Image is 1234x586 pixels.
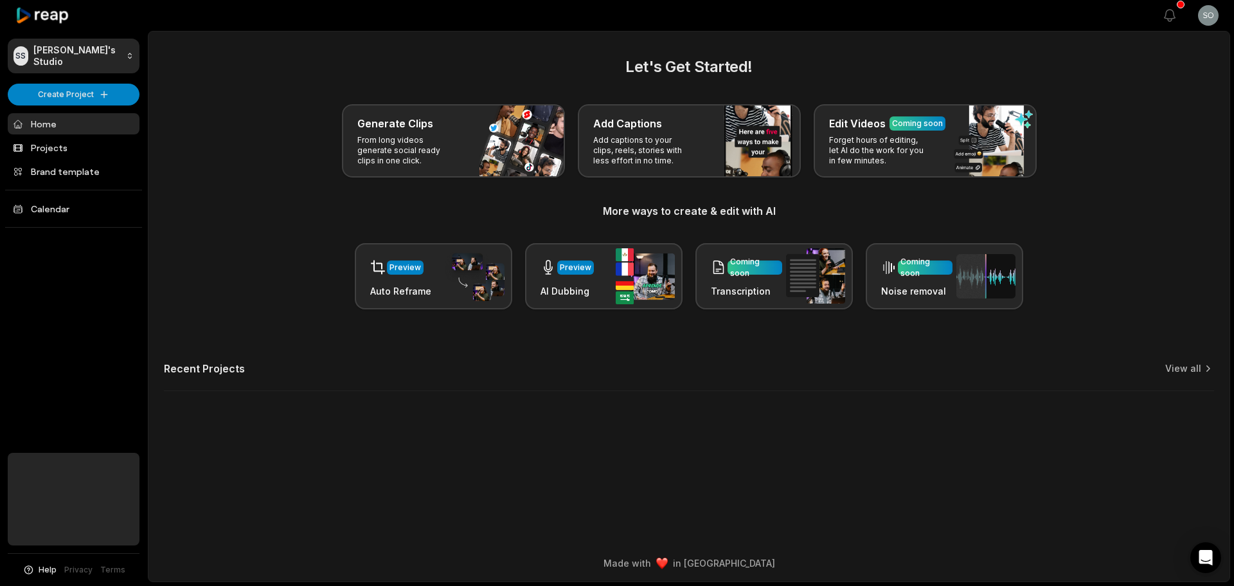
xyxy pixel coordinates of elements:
div: Preview [560,262,591,273]
h3: AI Dubbing [541,284,594,298]
p: Forget hours of editing, let AI do the work for you in few minutes. [829,135,929,166]
h3: Transcription [711,284,782,298]
p: Add captions to your clips, reels, stories with less effort in no time. [593,135,693,166]
a: Projects [8,137,139,158]
h2: Let's Get Started! [164,55,1214,78]
div: Coming soon [900,256,950,279]
img: noise_removal.png [956,254,1015,298]
img: auto_reframe.png [445,252,505,302]
button: Create Project [8,84,139,105]
a: Terms [100,564,125,576]
h3: Add Captions [593,116,662,131]
a: View all [1165,362,1201,375]
img: transcription.png [786,248,845,304]
img: heart emoji [656,558,668,569]
p: From long videos generate social ready clips in one click. [357,135,457,166]
div: Coming soon [730,256,780,279]
div: Open Intercom Messenger [1190,542,1221,573]
button: Help [22,564,57,576]
p: [PERSON_NAME]'s Studio [33,44,121,68]
a: Brand template [8,161,139,182]
a: Privacy [64,564,93,576]
div: SS [13,46,28,66]
a: Home [8,113,139,134]
h3: Auto Reframe [370,284,431,298]
h2: Recent Projects [164,362,245,375]
h3: Noise removal [881,284,952,298]
a: Calendar [8,198,139,219]
h3: Edit Videos [829,116,886,131]
div: Made with in [GEOGRAPHIC_DATA] [160,556,1218,570]
div: Coming soon [892,118,943,129]
h3: Generate Clips [357,116,433,131]
img: ai_dubbing.png [616,248,675,304]
span: Help [39,564,57,576]
h3: More ways to create & edit with AI [164,203,1214,219]
div: Preview [389,262,421,273]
